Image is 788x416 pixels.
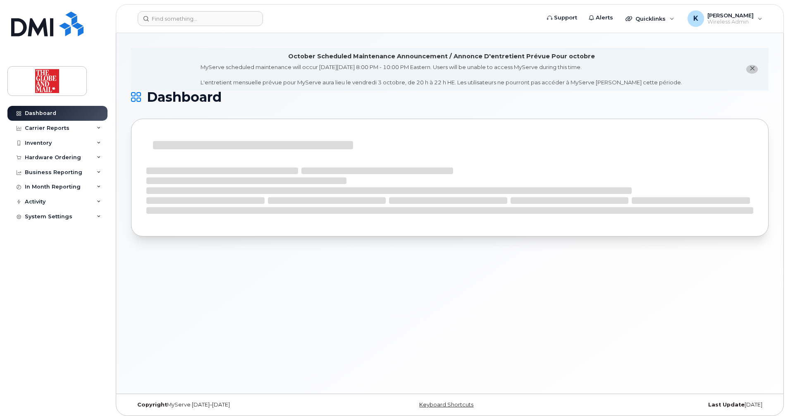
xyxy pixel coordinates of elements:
[137,402,167,408] strong: Copyright
[147,91,222,103] span: Dashboard
[708,402,745,408] strong: Last Update
[131,402,344,408] div: MyServe [DATE]–[DATE]
[288,52,595,61] div: October Scheduled Maintenance Announcement / Annonce D'entretient Prévue Pour octobre
[201,63,682,86] div: MyServe scheduled maintenance will occur [DATE][DATE] 8:00 PM - 10:00 PM Eastern. Users will be u...
[419,402,473,408] a: Keyboard Shortcuts
[556,402,769,408] div: [DATE]
[746,65,758,74] button: close notification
